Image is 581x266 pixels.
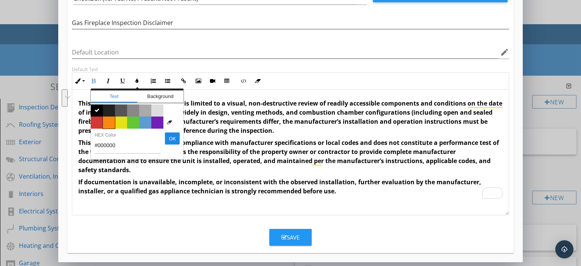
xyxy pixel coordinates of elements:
input: Name [72,17,510,29]
button: Insert Image (Ctrl+P) [191,74,205,88]
input: HEX Color [95,135,161,154]
span: Text [91,90,137,103]
button: OK [165,132,180,145]
i: edit [500,48,509,57]
span: Clear Formatting [163,117,176,129]
button: Insert Table [220,74,234,88]
strong: This inspection does not confirm compliance with manufacturer specifications or local codes and d... [78,138,499,174]
button: Code View [236,74,250,88]
button: Ordered List [146,74,160,88]
input: Default Location [72,46,499,59]
button: Insert Video [205,74,220,88]
strong: If documentation is unavailable, incomplete, or inconsistent with the observed installation, furt... [78,178,481,195]
div: To enrich screen reader interactions, please activate Accessibility in Grammarly extension settings [72,90,509,205]
strong: This inspection of the gas fireplace is limited to a visual, non-destructive review of readily ac... [78,99,502,135]
span:  [91,104,103,117]
div: Save [281,233,300,242]
label: HEX Color [95,132,161,138]
div: Default Text [72,66,510,72]
button: Insert Link (Ctrl+K) [177,74,191,88]
div: Open Intercom Messenger [555,240,573,258]
button: Save [269,229,312,246]
span: Background [137,90,184,103]
button: Clear Formatting [250,74,265,88]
